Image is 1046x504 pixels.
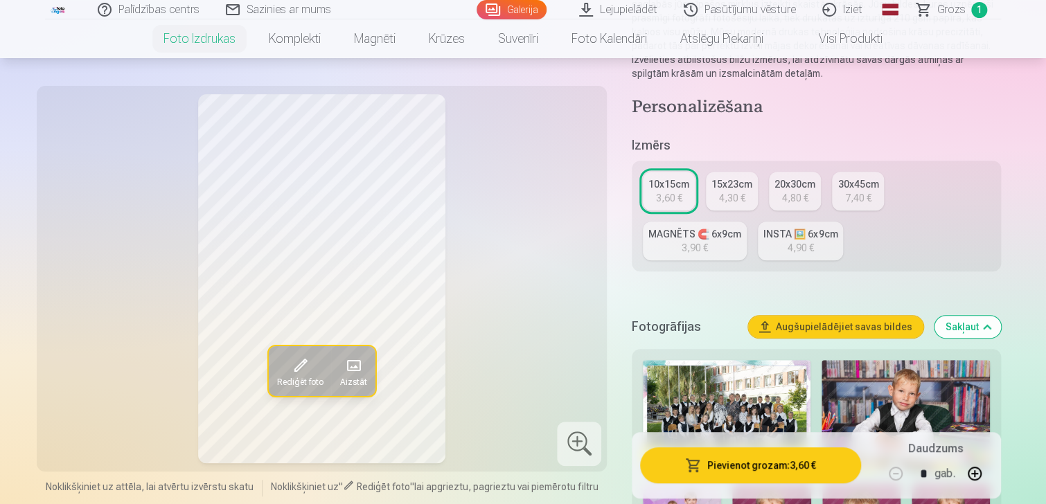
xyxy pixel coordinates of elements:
[719,191,745,205] div: 4,30 €
[845,191,871,205] div: 7,40 €
[711,177,752,191] div: 15x23cm
[934,316,1001,338] button: Sakļaut
[763,227,837,241] div: INSTA 🖼️ 6x9cm
[357,481,410,492] span: Rediģēt foto
[832,172,884,210] a: 30x45cm7,40 €
[332,346,375,396] button: Aizstāt
[682,241,708,255] div: 3,90 €
[706,172,758,210] a: 15x23cm4,30 €
[481,19,555,58] a: Suvenīri
[555,19,664,58] a: Foto kalendāri
[414,481,599,492] span: lai apgrieztu, pagrieztu vai piemērotu filtru
[934,457,955,490] div: gab.
[339,481,343,492] span: "
[269,346,332,396] button: Rediģēt foto
[252,19,337,58] a: Komplekti
[937,1,966,18] span: Grozs
[632,136,1001,155] h5: Izmērs
[337,19,412,58] a: Magnēti
[643,222,747,260] a: MAGNĒTS 🧲 6x9cm3,90 €
[664,19,780,58] a: Atslēgu piekariņi
[748,316,923,338] button: Augšupielādējiet savas bildes
[147,19,252,58] a: Foto izdrukas
[780,19,899,58] a: Visi produkti
[788,241,814,255] div: 4,90 €
[648,177,689,191] div: 10x15cm
[410,481,414,492] span: "
[277,377,323,388] span: Rediģēt foto
[907,440,962,457] h5: Daudzums
[971,2,987,18] span: 1
[51,6,66,14] img: /fa1
[412,19,481,58] a: Krūzes
[837,177,878,191] div: 30x45cm
[656,191,682,205] div: 3,60 €
[648,227,741,241] div: MAGNĒTS 🧲 6x9cm
[640,447,861,483] button: Pievienot grozam:3,60 €
[782,191,808,205] div: 4,80 €
[340,377,367,388] span: Aizstāt
[46,480,254,494] span: Noklikšķiniet uz attēla, lai atvērtu izvērstu skatu
[632,97,1001,119] h4: Personalizēšana
[632,317,737,336] h5: Fotogrāfijas
[769,172,821,210] a: 20x30cm4,80 €
[643,172,695,210] a: 10x15cm3,60 €
[271,481,339,492] span: Noklikšķiniet uz
[758,222,843,260] a: INSTA 🖼️ 6x9cm4,90 €
[774,177,815,191] div: 20x30cm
